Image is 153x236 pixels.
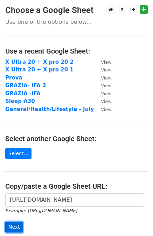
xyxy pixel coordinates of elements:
a: View [94,67,111,73]
div: Widget chat [118,202,153,236]
a: Select... [5,148,32,159]
small: View [101,99,111,104]
p: Use one of the options below... [5,18,148,26]
a: X Ultra 20 + X pro 20 1 [5,67,74,73]
a: Sleep A30 [5,98,35,104]
small: View [101,67,111,72]
small: View [101,75,111,81]
a: View [94,59,111,65]
a: View [94,106,111,112]
iframe: Chat Widget [118,202,153,236]
a: View [94,90,111,97]
input: Paste your Google Sheet URL here [5,193,144,207]
h4: Use a recent Google Sheet: [5,47,148,55]
small: View [101,91,111,96]
h3: Choose a Google Sheet [5,5,148,15]
small: View [101,107,111,112]
a: Prova [5,75,22,81]
a: View [94,82,111,89]
small: Example: [URL][DOMAIN_NAME] [5,208,77,213]
h4: Copy/paste a Google Sheet URL: [5,182,148,190]
small: View [101,60,111,65]
h4: Select another Google Sheet: [5,134,148,143]
a: General/Health/Lifestyle - July [5,106,94,112]
a: View [94,75,111,81]
a: GRAZIA -IFA [5,90,41,97]
a: View [94,98,111,104]
a: GRAZIA- IFA 2 [5,82,46,89]
small: View [101,83,111,88]
a: X Ultra 20 + X pro 20 2 [5,59,74,65]
input: Next [5,222,23,232]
